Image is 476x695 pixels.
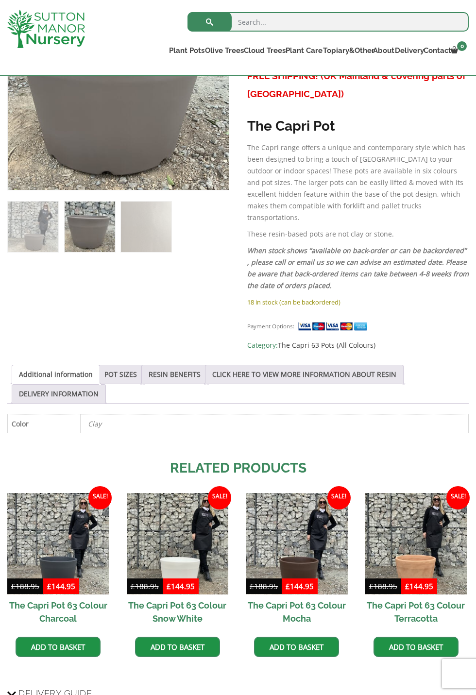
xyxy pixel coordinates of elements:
strong: The Capri Pot [247,118,335,134]
span: Sale! [327,486,351,509]
span: Sale! [208,486,231,509]
a: Delivery [393,44,422,57]
a: Topiary&Other [320,44,372,57]
bdi: 144.95 [167,581,195,591]
a: RESIN BENEFITS [149,365,201,384]
img: payment supported [298,321,371,331]
input: Search... [187,12,469,32]
bdi: 188.95 [131,581,159,591]
small: Payment Options: [247,322,294,330]
span: Category: [247,339,469,351]
a: Sale! The Capri Pot 63 Colour Charcoal [7,493,109,629]
p: 18 in stock (can be backordered) [247,296,469,308]
a: CLICK HERE TO VIEW MORE INFORMATION ABOUT RESIN [212,365,396,384]
h2: The Capri Pot 63 Colour Snow White [127,594,228,629]
img: The Capri Pot 63 Colour Terracotta [365,493,467,594]
span: £ [405,581,409,591]
img: The Capri Pot 63 Colour Charcoal [7,493,109,594]
img: The Capri Pot 63 Colour Snow White [127,493,228,594]
a: About [372,44,393,57]
h2: The Capri Pot 63 Colour Mocha [246,594,347,629]
span: £ [369,581,374,591]
span: £ [286,581,290,591]
a: Add to basket: “The Capri Pot 63 Colour Terracotta” [374,637,459,657]
h3: FREE SHIPPING! (UK Mainland & covering parts of [GEOGRAPHIC_DATA]) [247,67,469,103]
table: Product Details [7,414,469,433]
a: POT SIZES [104,365,137,384]
span: £ [250,581,254,591]
bdi: 188.95 [369,581,397,591]
span: £ [11,581,16,591]
p: The Capri range offers a unique and contemporary style which has been designed to bring a touch o... [247,142,469,223]
span: Sale! [446,486,470,509]
em: When stock shows “available on back-order or can be backordered” , please call or email us so we ... [247,246,469,290]
p: These resin-based pots are not clay or stone. [247,228,469,240]
a: Contact [422,44,450,57]
a: Sale! The Capri Pot 63 Colour Terracotta [365,493,467,629]
a: DELIVERY INFORMATION [19,385,99,403]
a: Additional information [19,365,93,384]
span: 0 [457,41,467,51]
h2: The Capri Pot 63 Colour Charcoal [7,594,109,629]
span: Sale! [88,486,112,509]
img: logo [7,10,85,48]
h2: Related products [7,458,469,478]
span: £ [47,581,51,591]
img: The Capri Pot 63 Colour Clay - Image 2 [65,202,115,252]
a: Sale! The Capri Pot 63 Colour Snow White [127,493,228,629]
bdi: 144.95 [405,581,433,591]
img: The Capri Pot 63 Colour Clay - Image 3 [121,202,171,252]
a: Sale! The Capri Pot 63 Colour Mocha [246,493,347,629]
bdi: 144.95 [286,581,314,591]
a: Add to basket: “The Capri Pot 63 Colour Mocha” [254,637,339,657]
th: Color [8,415,81,433]
img: The Capri Pot 63 Colour Mocha [246,493,347,594]
a: Plant Pots [167,44,203,57]
span: £ [131,581,135,591]
a: Olive Trees [203,44,241,57]
a: The Capri 63 Pots (All Colours) [278,340,375,350]
bdi: 188.95 [250,581,278,591]
h2: The Capri Pot 63 Colour Terracotta [365,594,467,629]
span: £ [167,581,171,591]
a: Cloud Trees [241,44,283,57]
a: Plant Care [283,44,320,57]
a: 0 [450,44,469,57]
bdi: 188.95 [11,581,39,591]
p: Clay [88,415,461,433]
bdi: 144.95 [47,581,75,591]
img: The Capri Pot 63 Colour Clay [8,202,58,252]
a: Add to basket: “The Capri Pot 63 Colour Snow White” [135,637,220,657]
a: Add to basket: “The Capri Pot 63 Colour Charcoal” [16,637,101,657]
